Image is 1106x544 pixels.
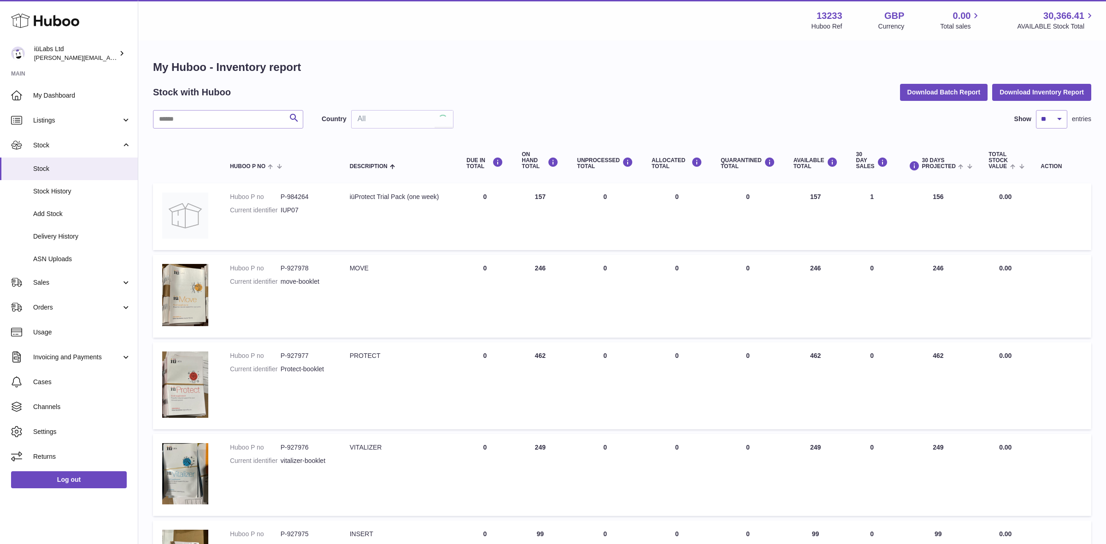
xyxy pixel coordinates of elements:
[1043,10,1084,22] span: 30,366.41
[940,10,981,31] a: 0.00 Total sales
[746,352,750,359] span: 0
[512,342,568,429] td: 462
[34,45,117,62] div: iüLabs Ltd
[577,157,633,170] div: UNPROCESSED Total
[33,255,131,263] span: ASN Uploads
[784,434,847,516] td: 249
[33,232,131,241] span: Delivery History
[922,158,956,170] span: 30 DAYS PROJECTED
[884,10,904,22] strong: GBP
[642,255,712,338] td: 0
[281,206,331,215] dd: IUP07
[11,47,25,60] img: annunziata@iulabs.co
[230,164,265,170] span: Huboo P no
[153,60,1091,75] h1: My Huboo - Inventory report
[642,434,712,516] td: 0
[512,183,568,250] td: 157
[230,530,281,538] dt: Huboo P no
[33,328,131,337] span: Usage
[652,157,702,170] div: ALLOCATED Total
[746,193,750,200] span: 0
[350,193,448,201] div: iüProtect Trial Pack (one week)
[466,157,503,170] div: DUE IN TOTAL
[897,183,980,250] td: 156
[999,264,1012,272] span: 0.00
[568,183,642,250] td: 0
[350,530,448,538] div: INSERT
[350,164,388,170] span: Description
[847,342,897,429] td: 0
[281,193,331,201] dd: P-984264
[847,183,897,250] td: 1
[512,434,568,516] td: 249
[230,277,281,286] dt: Current identifier
[33,353,121,362] span: Invoicing and Payments
[568,342,642,429] td: 0
[878,22,905,31] div: Currency
[817,10,842,22] strong: 13233
[992,84,1091,100] button: Download Inventory Report
[568,434,642,516] td: 0
[642,342,712,429] td: 0
[953,10,971,22] span: 0.00
[281,264,331,273] dd: P-927978
[988,152,1008,170] span: Total stock value
[812,22,842,31] div: Huboo Ref
[897,342,980,429] td: 462
[230,193,281,201] dt: Huboo P no
[230,351,281,360] dt: Huboo P no
[33,278,121,287] span: Sales
[1017,10,1095,31] a: 30,366.41 AVAILABLE Stock Total
[350,351,448,360] div: PROTECT
[1041,164,1082,170] div: Action
[784,342,847,429] td: 462
[33,427,131,436] span: Settings
[897,255,980,338] td: 246
[230,206,281,215] dt: Current identifier
[350,264,448,273] div: MOVE
[33,303,121,312] span: Orders
[281,277,331,286] dd: move-booklet
[34,54,185,61] span: [PERSON_NAME][EMAIL_ADDRESS][DOMAIN_NAME]
[33,210,131,218] span: Add Stock
[1014,115,1031,123] label: Show
[847,434,897,516] td: 0
[1017,22,1095,31] span: AVAILABLE Stock Total
[281,530,331,538] dd: P-927975
[153,86,231,99] h2: Stock with Huboo
[642,183,712,250] td: 0
[230,443,281,452] dt: Huboo P no
[940,22,981,31] span: Total sales
[350,443,448,452] div: VITALIZER
[900,84,988,100] button: Download Batch Report
[162,264,208,326] img: product image
[897,434,980,516] td: 249
[281,351,331,360] dd: P-927977
[33,116,121,125] span: Listings
[794,157,838,170] div: AVAILABLE Total
[856,152,888,170] div: 30 DAY SALES
[512,255,568,338] td: 246
[457,183,512,250] td: 0
[847,255,897,338] td: 0
[1072,115,1091,123] span: entries
[746,264,750,272] span: 0
[746,530,750,538] span: 0
[281,456,331,465] dd: vitalizer-booklet
[999,352,1012,359] span: 0.00
[457,434,512,516] td: 0
[33,91,131,100] span: My Dashboard
[33,164,131,173] span: Stock
[746,444,750,451] span: 0
[281,443,331,452] dd: P-927976
[33,403,131,411] span: Channels
[999,530,1012,538] span: 0.00
[230,264,281,273] dt: Huboo P no
[162,443,208,504] img: product image
[999,193,1012,200] span: 0.00
[33,378,131,386] span: Cases
[322,115,347,123] label: Country
[230,365,281,374] dt: Current identifier
[457,255,512,338] td: 0
[33,187,131,196] span: Stock History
